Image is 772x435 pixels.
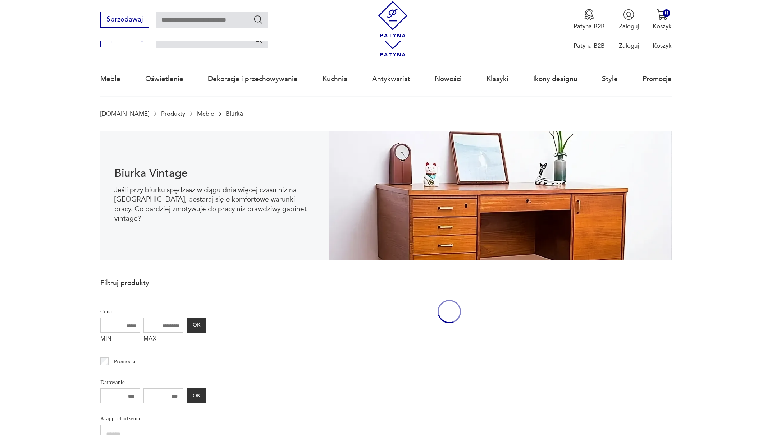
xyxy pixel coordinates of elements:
[619,9,639,31] button: Zaloguj
[187,318,206,333] button: OK
[533,63,577,96] a: Ikony designu
[114,357,136,366] p: Promocja
[197,110,214,117] a: Meble
[143,333,183,346] label: MAX
[187,388,206,403] button: OK
[602,63,618,96] a: Style
[253,34,264,44] button: Szukaj
[253,14,264,25] button: Szukaj
[145,63,183,96] a: Oświetlenie
[100,414,206,423] p: Kraj pochodzenia
[208,63,298,96] a: Dekoracje i przechowywanie
[100,278,206,288] p: Filtruj produkty
[619,22,639,31] p: Zaloguj
[619,42,639,50] p: Zaloguj
[100,110,149,117] a: [DOMAIN_NAME]
[372,63,410,96] a: Antykwariat
[161,110,185,117] a: Produkty
[663,9,670,17] div: 0
[623,9,634,20] img: Ikonka użytkownika
[100,63,120,96] a: Meble
[100,37,149,42] a: Sprzedawaj
[487,63,508,96] a: Klasyki
[574,42,605,50] p: Patyna B2B
[100,12,149,28] button: Sprzedawaj
[584,9,595,20] img: Ikona medalu
[114,168,315,179] h1: Biurka Vintage
[653,9,672,31] button: 0Koszyk
[438,274,461,349] div: oval-loading
[226,110,243,117] p: Biurka
[100,307,206,316] p: Cena
[643,63,672,96] a: Promocje
[653,22,672,31] p: Koszyk
[435,63,462,96] a: Nowości
[114,185,315,223] p: Jeśli przy biurku spędzasz w ciągu dnia więcej czasu niż na [GEOGRAPHIC_DATA], postaraj się o kom...
[329,131,672,260] img: 217794b411677fc89fd9d93ef6550404.webp
[100,378,206,387] p: Datowanie
[653,42,672,50] p: Koszyk
[574,9,605,31] button: Patyna B2B
[657,9,668,20] img: Ikona koszyka
[574,9,605,31] a: Ikona medaluPatyna B2B
[100,17,149,23] a: Sprzedawaj
[574,22,605,31] p: Patyna B2B
[100,333,140,346] label: MIN
[323,63,347,96] a: Kuchnia
[375,1,411,37] img: Patyna - sklep z meblami i dekoracjami vintage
